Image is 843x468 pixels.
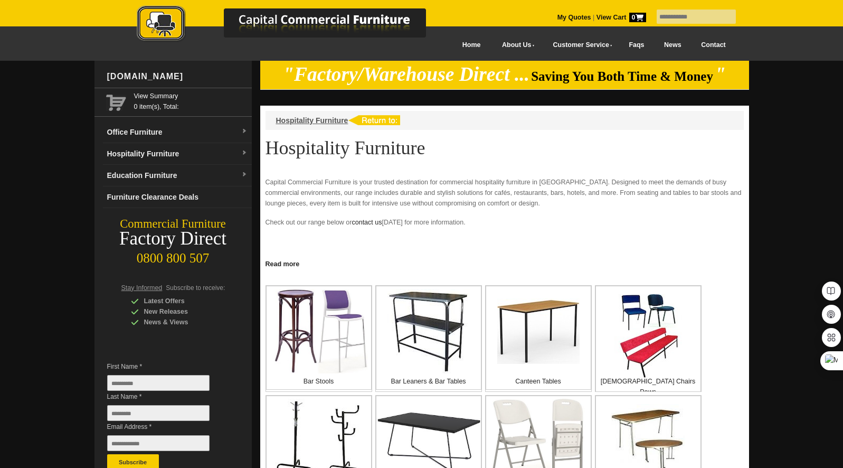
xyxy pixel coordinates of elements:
[103,165,252,186] a: Education Furnituredropdown
[348,115,400,125] img: return to
[131,296,231,306] div: Latest Offers
[497,298,580,364] img: Canteen Tables
[376,376,481,387] p: Bar Leaners & Bar Tables
[606,294,690,379] img: Church Chairs Pews
[107,422,225,432] span: Email Address *
[267,376,371,387] p: Bar Stools
[595,285,702,392] a: Church Chairs Pews [DEMOGRAPHIC_DATA] Chairs Pews
[107,391,225,402] span: Last Name *
[94,231,252,246] div: Factory Direct
[594,14,646,21] a: View Cart0
[283,63,529,85] em: "Factory/Warehouse Direct ...
[352,219,382,226] a: contact us
[486,376,591,387] p: Canteen Tables
[241,150,248,156] img: dropdown
[531,69,713,83] span: Saving You Both Time & Money
[629,13,646,22] span: 0
[131,317,231,327] div: News & Views
[557,14,591,21] a: My Quotes
[131,306,231,317] div: New Releases
[485,285,592,392] a: Canteen Tables Canteen Tables
[490,33,541,57] a: About Us
[108,5,477,47] a: Capital Commercial Furniture Logo
[266,217,744,238] p: Check out our range below or [DATE] for more information.
[134,91,248,110] span: 0 item(s), Total:
[276,116,348,125] a: Hospitality Furniture
[103,143,252,165] a: Hospitality Furnituredropdown
[107,361,225,372] span: First Name *
[619,33,655,57] a: Faqs
[715,63,726,85] em: "
[541,33,619,57] a: Customer Service
[596,376,700,397] p: [DEMOGRAPHIC_DATA] Chairs Pews
[375,285,482,392] a: Bar Leaners & Bar Tables Bar Leaners & Bar Tables
[266,285,372,392] a: Bar Stools Bar Stools
[107,405,210,421] input: Last Name *
[241,128,248,135] img: dropdown
[266,138,744,158] h1: Hospitality Furniture
[691,33,735,57] a: Contact
[266,177,744,209] p: Capital Commercial Furniture is your trusted destination for commercial hospitality furniture in ...
[107,375,210,391] input: First Name *
[241,172,248,178] img: dropdown
[94,246,252,266] div: 0800 800 507
[134,91,248,101] a: View Summary
[103,186,252,208] a: Furniture Clearance Deals
[270,289,368,373] img: Bar Stools
[103,61,252,92] div: [DOMAIN_NAME]
[121,284,163,292] span: Stay Informed
[166,284,225,292] span: Subscribe to receive:
[387,289,470,373] img: Bar Leaners & Bar Tables
[596,14,646,21] strong: View Cart
[107,435,210,451] input: Email Address *
[108,5,477,44] img: Capital Commercial Furniture Logo
[103,121,252,143] a: Office Furnituredropdown
[260,256,749,269] a: Click to read more
[654,33,691,57] a: News
[94,217,252,231] div: Commercial Furniture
